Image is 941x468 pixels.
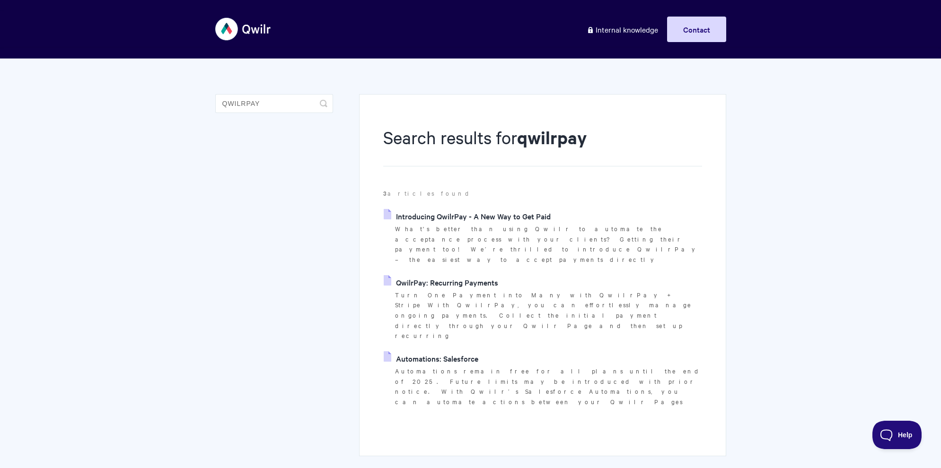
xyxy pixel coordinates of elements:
img: Qwilr Help Center [215,11,272,47]
p: articles found [383,188,702,199]
a: Automations: Salesforce [384,351,478,365]
a: Contact [667,17,726,42]
a: Introducing QwilrPay - A New Way to Get Paid [384,209,551,223]
p: What's better than using Qwilr to automate the acceptance process with your clients? Getting thei... [395,224,702,265]
input: Search [215,94,333,113]
strong: qwilrpay [517,126,587,149]
strong: 3 [383,189,387,198]
iframe: Toggle Customer Support [872,421,922,449]
a: QwilrPay: Recurring Payments [384,275,498,289]
p: Automations remain free for all plans until the end of 2025. Future limits may be introduced with... [395,366,702,407]
a: Internal knowledge [580,17,665,42]
h1: Search results for [383,125,702,166]
p: Turn One Payment into Many with QwilrPay + Stripe With QwilrPay, you can effortlessly manage ongo... [395,290,702,341]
